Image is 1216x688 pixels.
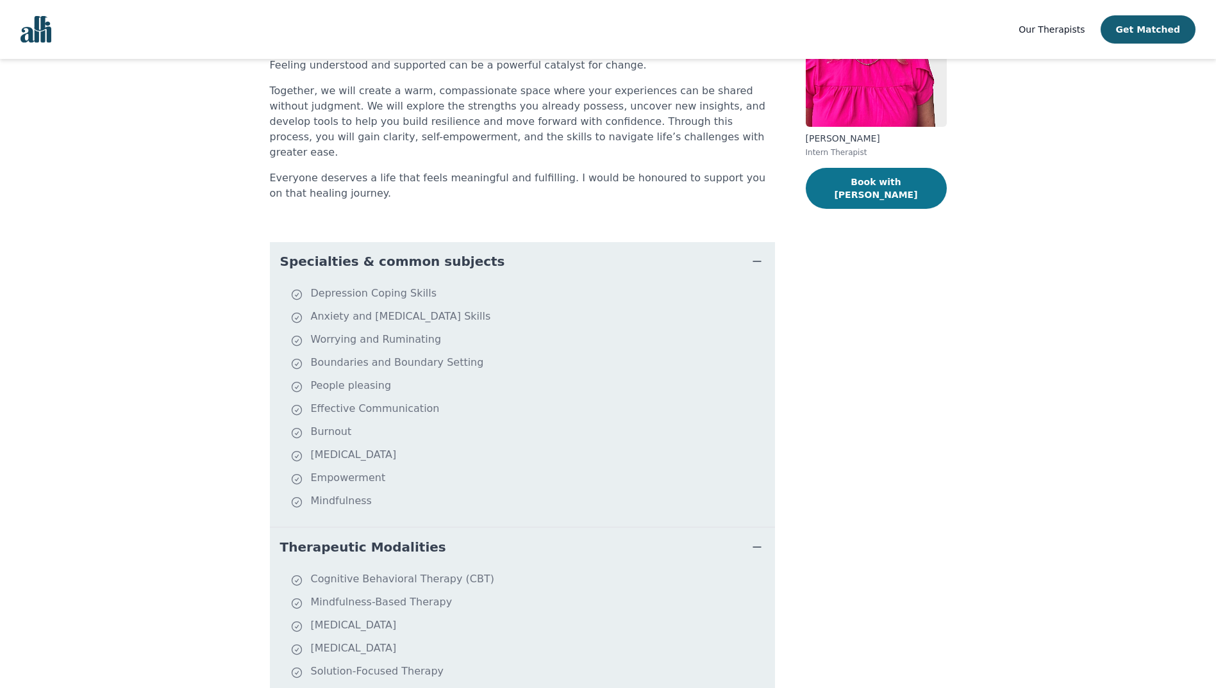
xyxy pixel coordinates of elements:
li: Mindfulness [290,493,770,511]
span: Therapeutic Modalities [280,538,446,556]
button: Get Matched [1101,15,1195,44]
img: alli logo [21,16,51,43]
li: Empowerment [290,470,770,488]
p: Together, we will create a warm, compassionate space where your experiences can be shared without... [270,83,775,160]
li: Worrying and Ruminating [290,332,770,350]
button: Therapeutic Modalities [270,528,775,566]
button: Book with [PERSON_NAME] [806,168,947,209]
li: Boundaries and Boundary Setting [290,355,770,373]
li: Mindfulness-Based Therapy [290,594,770,612]
li: Depression Coping Skills [290,286,770,304]
p: Everyone deserves a life that feels meaningful and fulfilling. I would be honoured to support you... [270,170,775,201]
li: Effective Communication [290,401,770,419]
a: Our Therapists [1019,22,1085,37]
li: Burnout [290,424,770,442]
li: [MEDICAL_DATA] [290,618,770,635]
button: Specialties & common subjects [270,242,775,281]
li: Anxiety and [MEDICAL_DATA] Skills [290,309,770,327]
li: [MEDICAL_DATA] [290,641,770,659]
li: [MEDICAL_DATA] [290,447,770,465]
li: People pleasing [290,378,770,396]
li: Solution-Focused Therapy [290,664,770,682]
span: Our Therapists [1019,24,1085,35]
p: Intern Therapist [806,147,947,158]
li: Cognitive Behavioral Therapy (CBT) [290,571,770,589]
span: Specialties & common subjects [280,252,505,270]
p: [PERSON_NAME] [806,132,947,145]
